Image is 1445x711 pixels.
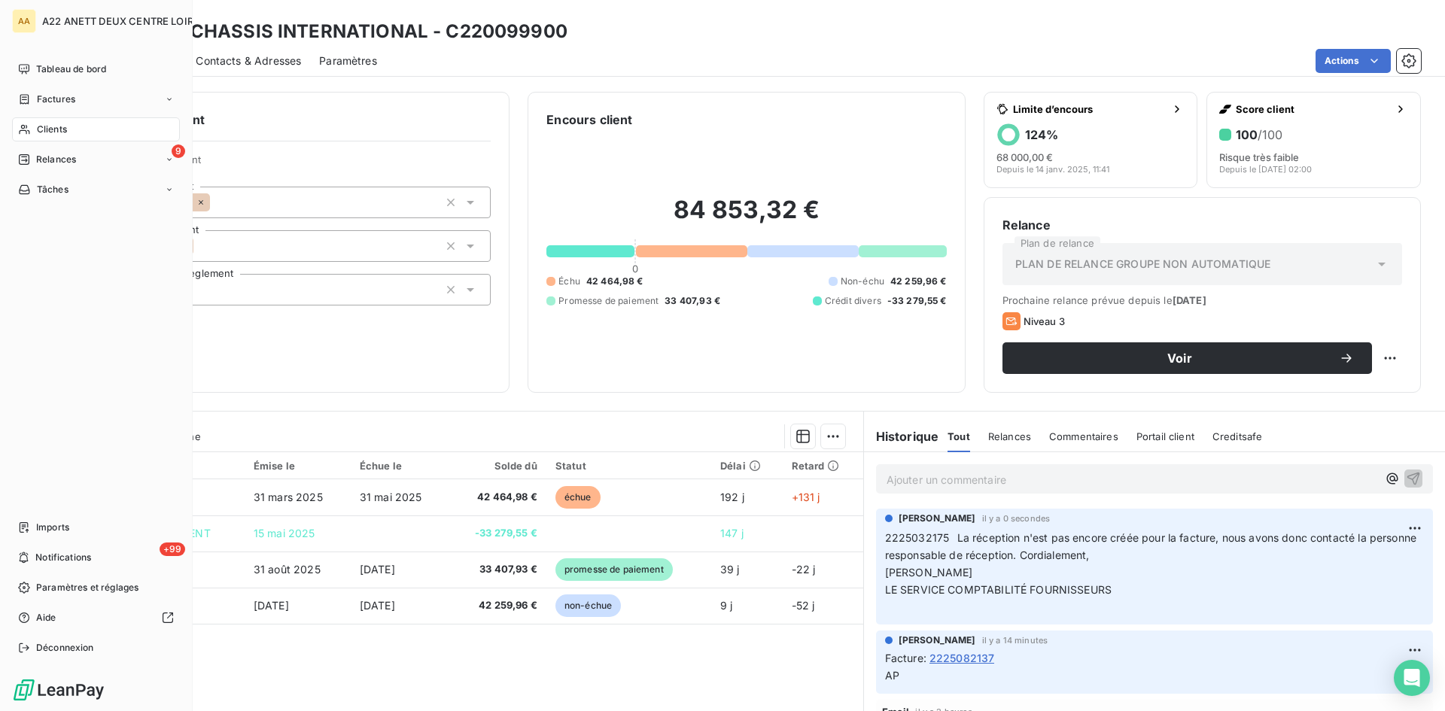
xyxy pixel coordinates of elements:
[193,239,205,253] input: Ajouter une valeur
[948,430,970,442] span: Tout
[1025,127,1058,142] h6: 124 %
[458,526,537,541] span: -33 279,55 €
[1236,127,1282,142] h6: 100
[825,294,881,308] span: Crédit divers
[1212,430,1263,442] span: Creditsafe
[1206,92,1421,188] button: Score client100/100Risque très faibleDepuis le [DATE] 02:00
[254,460,342,472] div: Émise le
[792,563,816,576] span: -22 j
[982,636,1048,645] span: il y a 14 minutes
[254,563,321,576] span: 31 août 2025
[458,490,537,505] span: 42 464,98 €
[37,123,67,136] span: Clients
[586,275,643,288] span: 42 464,98 €
[792,460,854,472] div: Retard
[36,62,106,76] span: Tableau de bord
[37,93,75,106] span: Factures
[1316,49,1391,73] button: Actions
[35,551,91,564] span: Notifications
[1021,352,1339,364] span: Voir
[890,275,947,288] span: 42 259,96 €
[899,512,976,525] span: [PERSON_NAME]
[899,634,976,647] span: [PERSON_NAME]
[160,542,185,556] span: +99
[196,53,301,68] span: Contacts & Adresses
[546,111,632,129] h6: Encours client
[360,491,422,503] span: 31 mai 2025
[360,563,395,576] span: [DATE]
[458,562,537,577] span: 33 407,93 €
[665,294,720,308] span: 33 407,93 €
[1024,315,1065,327] span: Niveau 3
[36,153,76,166] span: Relances
[458,598,537,613] span: 42 259,96 €
[885,566,973,579] span: [PERSON_NAME]
[1236,103,1389,115] span: Score client
[632,263,638,275] span: 0
[1173,294,1206,306] span: [DATE]
[254,527,315,539] span: 15 mai 2025
[996,151,1053,163] span: 68 000,00 €
[36,521,69,534] span: Imports
[1013,103,1166,115] span: Limite d’encours
[360,599,395,612] span: [DATE]
[885,531,1420,561] span: 2225032175 La réception n'est pas encore créée pour la facture, nous avons donc contacté la perso...
[12,9,36,33] div: AA
[885,650,926,666] span: Facture :
[841,275,884,288] span: Non-échu
[210,196,222,209] input: Ajouter une valeur
[984,92,1198,188] button: Limite d’encours124%68 000,00 €Depuis le 14 janv. 2025, 11:41
[1136,430,1194,442] span: Portail client
[36,611,56,624] span: Aide
[12,606,180,630] a: Aide
[319,53,377,68] span: Paramètres
[254,599,289,612] span: [DATE]
[558,275,580,288] span: Échu
[42,15,199,27] span: A22 ANETT DEUX CENTRE LOIRE
[792,599,815,612] span: -52 j
[254,491,323,503] span: 31 mars 2025
[1219,151,1299,163] span: Risque très faible
[1002,216,1402,234] h6: Relance
[1049,430,1118,442] span: Commentaires
[172,144,185,158] span: 9
[885,583,1112,596] span: LE SERVICE COMPTABILITÉ FOURNISSEURS
[1015,257,1271,272] span: PLAN DE RELANCE GROUPE NON AUTOMATIQUE
[720,460,774,472] div: Délai
[988,430,1031,442] span: Relances
[458,460,537,472] div: Solde dû
[558,294,659,308] span: Promesse de paiement
[982,514,1051,523] span: il y a 0 secondes
[555,486,601,509] span: échue
[555,460,702,472] div: Statut
[546,195,946,240] h2: 84 853,32 €
[1002,342,1372,374] button: Voir
[36,581,138,594] span: Paramètres et réglages
[720,491,744,503] span: 192 j
[1394,660,1430,696] div: Open Intercom Messenger
[887,294,947,308] span: -33 279,55 €
[132,18,567,45] h3: AUTO CHASSIS INTERNATIONAL - C220099900
[792,491,820,503] span: +131 j
[555,594,621,617] span: non-échue
[555,558,673,581] span: promesse de paiement
[121,153,491,175] span: Propriétés Client
[720,563,740,576] span: 39 j
[360,460,440,472] div: Échue le
[37,183,68,196] span: Tâches
[864,427,939,445] h6: Historique
[12,678,105,702] img: Logo LeanPay
[91,111,491,129] h6: Informations client
[929,650,995,666] span: 2225082137
[1002,294,1402,306] span: Prochaine relance prévue depuis le
[720,599,732,612] span: 9 j
[36,641,94,655] span: Déconnexion
[1258,127,1282,142] span: /100
[885,669,899,682] span: AP
[1219,165,1312,174] span: Depuis le [DATE] 02:00
[720,527,744,539] span: 147 j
